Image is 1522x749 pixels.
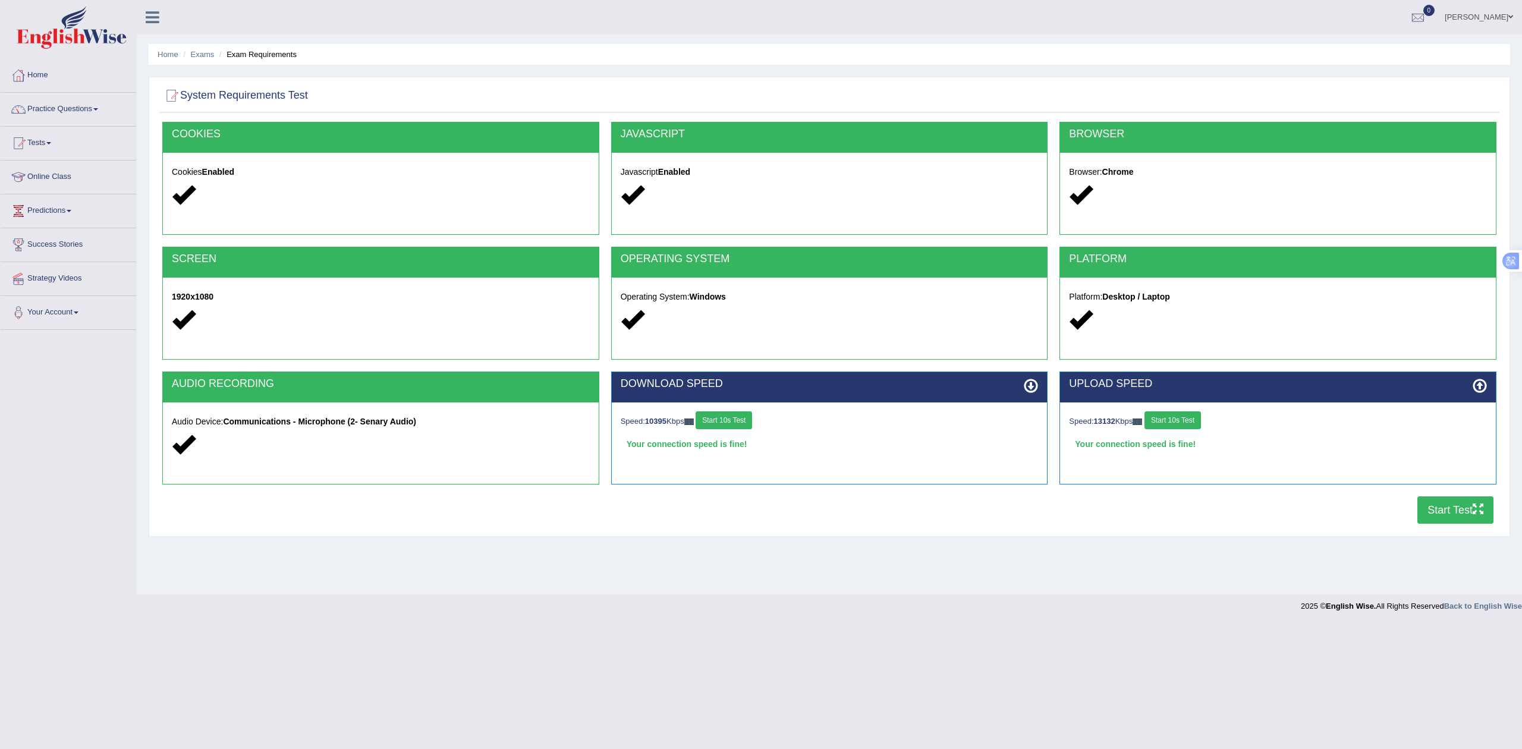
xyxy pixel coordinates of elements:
[158,50,178,59] a: Home
[1,160,136,190] a: Online Class
[1,262,136,292] a: Strategy Videos
[1,228,136,258] a: Success Stories
[1094,417,1115,426] strong: 13132
[1102,292,1170,301] strong: Desktop / Laptop
[172,417,590,426] h5: Audio Device:
[1,127,136,156] a: Tests
[621,292,1039,301] h5: Operating System:
[172,128,590,140] h2: COOKIES
[223,417,416,426] strong: Communications - Microphone (2- Senary Audio)
[1444,602,1522,610] a: Back to English Wise
[162,87,308,105] h2: System Requirements Test
[1,296,136,326] a: Your Account
[1069,168,1487,177] h5: Browser:
[1069,292,1487,301] h5: Platform:
[202,167,234,177] strong: Enabled
[621,411,1039,432] div: Speed: Kbps
[690,292,726,301] strong: Windows
[216,49,297,60] li: Exam Requirements
[621,378,1039,390] h2: DOWNLOAD SPEED
[1144,411,1201,429] button: Start 10s Test
[621,128,1039,140] h2: JAVASCRIPT
[1423,5,1435,16] span: 0
[172,378,590,390] h2: AUDIO RECORDING
[658,167,690,177] strong: Enabled
[1,93,136,122] a: Practice Questions
[1,194,136,224] a: Predictions
[172,253,590,265] h2: SCREEN
[1069,378,1487,390] h2: UPLOAD SPEED
[1069,411,1487,432] div: Speed: Kbps
[1102,167,1134,177] strong: Chrome
[172,292,213,301] strong: 1920x1080
[172,168,590,177] h5: Cookies
[1069,435,1487,453] div: Your connection speed is fine!
[1301,594,1522,612] div: 2025 © All Rights Reserved
[684,418,694,425] img: ajax-loader-fb-connection.gif
[1069,128,1487,140] h2: BROWSER
[1417,496,1493,524] button: Start Test
[1069,253,1487,265] h2: PLATFORM
[1326,602,1376,610] strong: English Wise.
[645,417,666,426] strong: 10395
[696,411,752,429] button: Start 10s Test
[1,59,136,89] a: Home
[1133,418,1142,425] img: ajax-loader-fb-connection.gif
[621,253,1039,265] h2: OPERATING SYSTEM
[621,168,1039,177] h5: Javascript
[621,435,1039,453] div: Your connection speed is fine!
[191,50,215,59] a: Exams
